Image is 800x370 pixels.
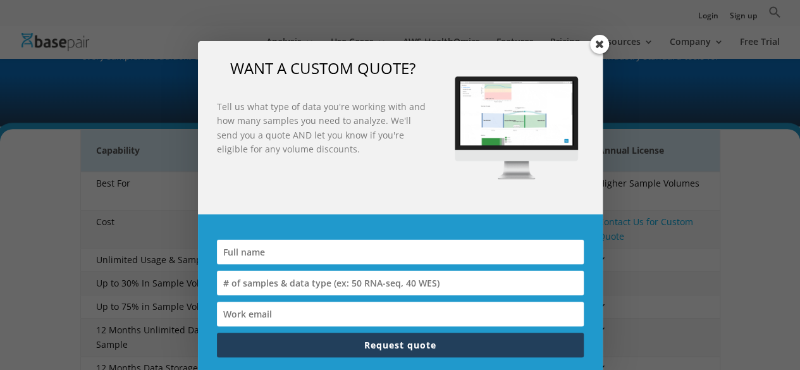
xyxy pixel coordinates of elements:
[217,101,426,155] strong: Tell us what type of data you're working with and how many samples you need to analyze. We'll sen...
[737,307,785,355] iframe: Drift Widget Chat Controller
[364,339,436,351] span: Request quote
[230,58,415,78] span: WANT A CUSTOM QUOTE?
[217,333,584,357] button: Request quote
[539,94,792,314] iframe: To enrich screen reader interactions, please activate Accessibility in Grammarly extension settings
[217,271,584,295] input: # of samples & data type (ex: 50 RNA-seq, 40 WES)
[217,240,584,264] input: Full name
[217,302,584,326] input: Work email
